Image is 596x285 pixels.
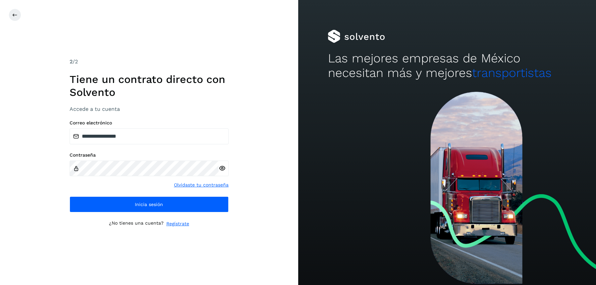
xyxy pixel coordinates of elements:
[70,58,73,65] span: 2
[166,220,189,227] a: Regístrate
[328,51,566,81] h2: Las mejores empresas de México necesitan más y mejores
[70,196,229,212] button: Inicia sesión
[70,120,229,126] label: Correo electrónico
[70,152,229,158] label: Contraseña
[472,66,551,80] span: transportistas
[109,220,164,227] p: ¿No tienes una cuenta?
[174,181,229,188] a: Olvidaste tu contraseña
[135,202,163,207] span: Inicia sesión
[70,73,229,99] h1: Tiene un contrato directo con Solvento
[70,106,229,112] h3: Accede a tu cuenta
[70,58,229,66] div: /2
